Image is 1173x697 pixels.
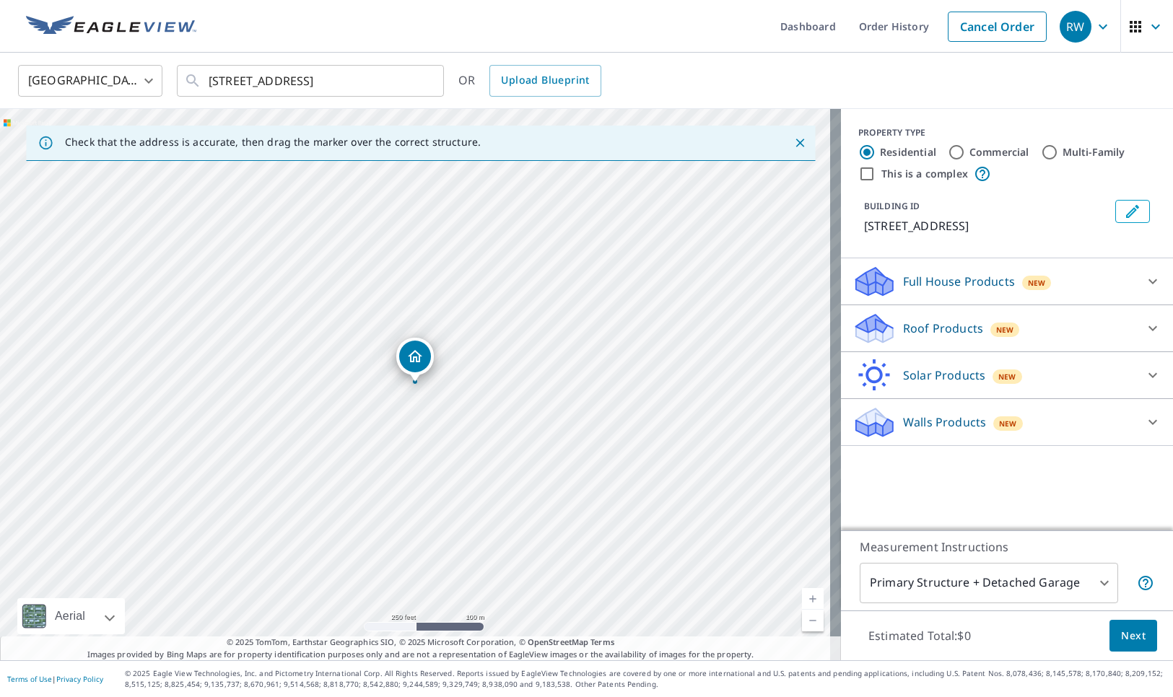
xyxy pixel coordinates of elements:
div: Aerial [17,598,125,634]
div: PROPERTY TYPE [858,126,1156,139]
p: © 2025 Eagle View Technologies, Inc. and Pictometry International Corp. All Rights Reserved. Repo... [125,668,1166,690]
div: RW [1060,11,1091,43]
div: Solar ProductsNew [853,358,1161,393]
span: New [998,371,1016,382]
a: Privacy Policy [56,674,103,684]
button: Edit building 1 [1115,200,1150,223]
span: Upload Blueprint [501,71,589,89]
a: Upload Blueprint [489,65,601,97]
span: New [999,418,1017,429]
div: Dropped pin, building 1, Residential property, 1498 NW 157th Ave Pembroke Pines, FL 33028 [396,338,434,382]
p: | [7,675,103,683]
div: Primary Structure + Detached Garage [860,563,1118,603]
button: Close [790,133,809,152]
label: This is a complex [881,167,968,181]
span: New [1028,277,1046,289]
p: [STREET_ADDRESS] [864,217,1109,234]
p: Roof Products [903,320,983,337]
p: Solar Products [903,367,985,384]
p: Measurement Instructions [860,538,1154,556]
div: Full House ProductsNew [853,264,1161,299]
a: Cancel Order [948,12,1047,42]
button: Next [1109,620,1157,652]
p: Check that the address is accurate, then drag the marker over the correct structure. [65,136,481,149]
input: Search by address or latitude-longitude [209,61,414,101]
p: Estimated Total: $0 [857,620,982,652]
span: New [996,324,1014,336]
p: BUILDING ID [864,200,920,212]
a: OpenStreetMap [528,636,588,647]
a: Terms of Use [7,674,52,684]
p: Walls Products [903,413,986,431]
img: EV Logo [26,16,196,38]
div: Walls ProductsNew [853,405,1161,439]
label: Residential [880,145,936,159]
div: Roof ProductsNew [853,311,1161,346]
p: Full House Products [903,273,1015,290]
span: © 2025 TomTom, Earthstar Geographics SIO, © 2025 Microsoft Corporation, © [227,636,614,649]
a: Current Level 17, Zoom In [802,588,824,610]
div: [GEOGRAPHIC_DATA] [18,61,162,101]
span: Your report will include the primary structure and a detached garage if one exists. [1137,574,1154,592]
div: OR [458,65,601,97]
div: Aerial [51,598,90,634]
label: Multi-Family [1063,145,1125,159]
span: Next [1121,627,1146,645]
label: Commercial [969,145,1029,159]
a: Current Level 17, Zoom Out [802,610,824,631]
a: Terms [590,636,614,647]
